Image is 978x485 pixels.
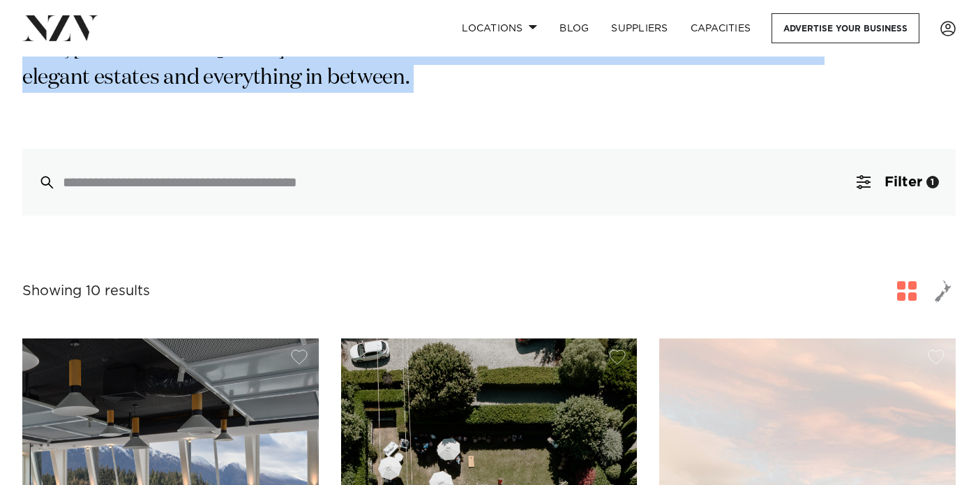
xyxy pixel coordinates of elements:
a: Advertise your business [772,13,919,43]
div: Showing 10 results [22,281,150,302]
a: Capacities [679,13,762,43]
a: Locations [451,13,548,43]
img: nzv-logo.png [22,15,98,40]
button: Filter1 [840,149,956,216]
a: SUPPLIERS [600,13,679,43]
a: BLOG [548,13,600,43]
span: Filter [885,175,922,189]
div: 1 [926,176,939,188]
